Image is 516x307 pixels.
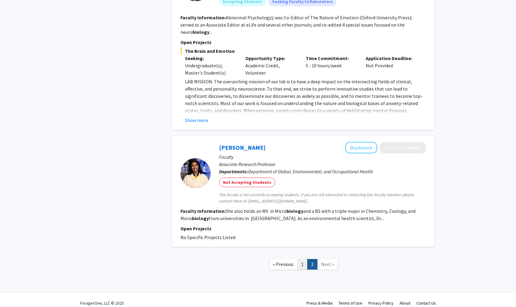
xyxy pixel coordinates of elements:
fg-read-more: She also holds an MS in Micro and a BS with a triple major in Chemistry, Zoology, and Micro from ... [180,208,416,221]
a: Next Page [317,259,338,270]
a: Press & Media [307,300,333,306]
a: 2 [307,259,317,270]
b: biology [192,215,209,221]
b: Departments: [219,168,248,174]
button: Show more [185,117,208,124]
nav: Page navigation [172,253,435,277]
p: Associate Research Professor [219,161,426,168]
div: Undergraduate(s), Master's Student(s) [185,62,236,76]
a: Previous [269,259,298,270]
p: Time Commitment: [306,55,357,62]
a: About [400,300,410,306]
p: Application Deadline: [366,55,417,62]
span: This faculty is not currently accepting students. If you are still interested in contacting this ... [219,192,426,204]
a: 1 [297,259,307,270]
div: Not Provided [361,55,422,76]
fg-read-more: Abnormal Psychology); was Co-Editor of The Nature of Emotion (Oxford University Press); served as... [180,14,412,35]
b: Faculty Information: [180,14,226,21]
b: Faculty Information: [180,208,226,214]
p: Open Projects [180,39,426,46]
a: Contact Us [416,300,436,306]
span: Department of Global, Environmental, and Occupational Health [248,168,373,174]
button: Add Leena Malayil to Bookmarks [345,142,377,153]
div: 5 - 10 hours/week [301,55,362,76]
button: Compose Request to Leena Malayil [380,142,426,153]
p: Opportunity Type: [245,55,297,62]
p: Seeking: [185,55,236,62]
b: biology [193,29,209,35]
p: Open Projects [180,225,426,232]
span: Next » [321,261,334,267]
span: No Specific Projects Listed [180,234,235,240]
span: The Brain and Emotion [180,47,426,55]
iframe: Chat [5,280,26,302]
b: biology [286,208,303,214]
a: Privacy Policy [368,300,393,306]
mat-chip: Not Accepting Students [219,177,275,187]
div: Academic Credit, Volunteer [241,55,301,76]
a: [PERSON_NAME] [219,144,266,151]
span: « Previous [273,261,294,267]
p: Faculty [219,153,426,161]
p: LAB MISSION. The overarching mission of our lab is to have a deep impact on the intersecting fiel... [185,78,426,194]
a: Terms of Use [339,300,362,306]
